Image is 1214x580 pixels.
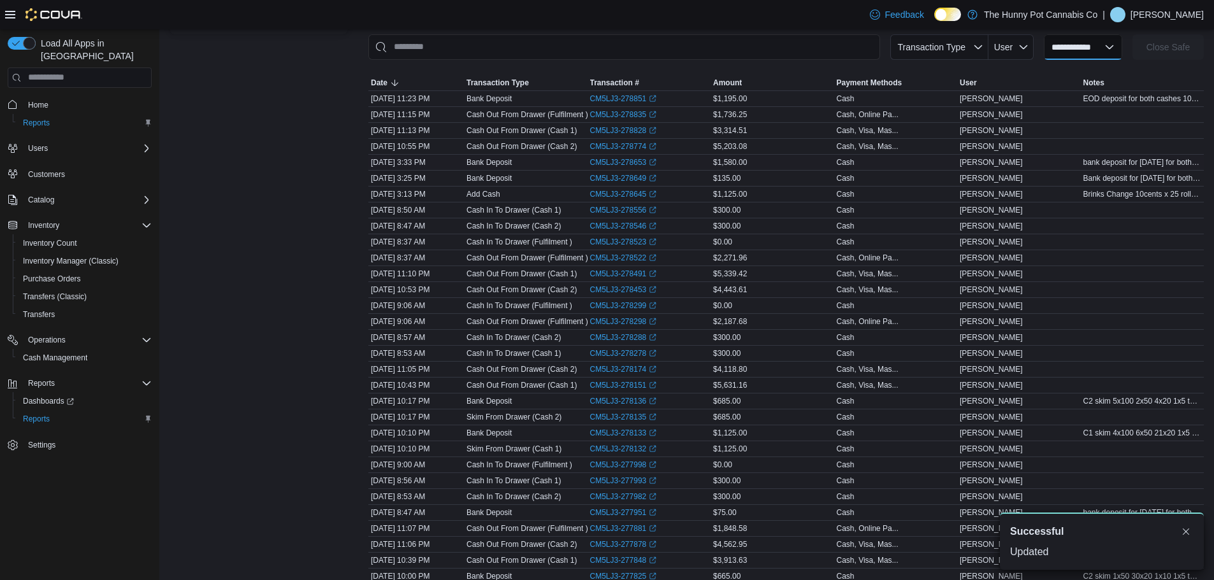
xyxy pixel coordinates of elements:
[713,110,747,120] span: $1,736.25
[23,192,152,208] span: Catalog
[23,141,53,156] button: Users
[837,444,855,454] div: Cash
[590,412,657,422] a: CM5LJ3-278135External link
[649,190,656,198] svg: External link
[466,364,577,374] p: Cash Out From Drawer (Cash 2)
[885,8,924,21] span: Feedback
[713,221,741,231] span: $300.00
[28,169,65,180] span: Customers
[590,94,657,104] a: CM5LJ3-278851External link
[590,380,657,390] a: CM5LJ3-278151External link
[23,437,152,453] span: Settings
[466,221,561,231] p: Cash In To Drawer (Cash 2)
[18,411,55,427] a: Reports
[837,412,855,422] div: Cash
[590,444,657,454] a: CM5LJ3-278132External link
[590,301,657,311] a: CM5LJ3-278299External link
[960,316,1023,327] span: [PERSON_NAME]
[23,167,70,182] a: Customers
[3,139,157,157] button: Users
[960,492,1023,502] span: [PERSON_NAME]
[960,460,1023,470] span: [PERSON_NAME]
[590,78,639,88] span: Transaction #
[713,396,741,406] span: $685.00
[466,237,572,247] p: Cash In To Drawer (Fulfilment )
[960,125,1023,136] span: [PERSON_NAME]
[1083,189,1202,199] span: Brinks Change 10cents x 25 rolls $2 x 20 rolls
[837,221,855,231] div: Cash
[837,110,899,120] div: Cash, Online Pa...
[713,492,741,502] span: $300.00
[590,428,657,438] a: CM5LJ3-278133External link
[713,460,732,470] span: $0.00
[590,237,657,247] a: CM5LJ3-278523External link
[1083,396,1202,406] span: C2 skim 5x100 2x50 4x20 1x5 total 685
[23,292,87,302] span: Transfers (Classic)
[18,307,60,322] a: Transfers
[466,253,588,263] p: Cash Out From Drawer (Fulfilment )
[18,253,124,269] a: Inventory Manager (Classic)
[368,425,464,441] div: [DATE] 10:10 PM
[3,165,157,183] button: Customers
[649,222,656,230] svg: External link
[368,378,464,393] div: [DATE] 10:43 PM
[13,234,157,252] button: Inventory Count
[466,205,561,215] p: Cash In To Drawer (Cash 1)
[23,396,74,406] span: Dashboards
[837,301,855,311] div: Cash
[713,205,741,215] span: $300.00
[18,350,92,365] a: Cash Management
[368,346,464,361] div: [DATE] 8:53 AM
[649,143,656,150] svg: External link
[649,302,656,309] svg: External link
[3,95,157,114] button: Home
[368,91,464,106] div: [DATE] 11:23 PM
[649,334,656,341] svg: External link
[18,411,152,427] span: Reports
[466,396,512,406] p: Bank Deposit
[713,412,741,422] span: $685.00
[649,572,656,580] svg: External link
[371,78,387,88] span: Date
[466,348,561,358] p: Cash In To Drawer (Cash 1)
[18,253,152,269] span: Inventory Manager (Classic)
[368,107,464,122] div: [DATE] 11:15 PM
[590,125,657,136] a: CM5LJ3-278828External link
[960,396,1023,406] span: [PERSON_NAME]
[960,173,1023,183] span: [PERSON_NAME]
[368,362,464,377] div: [DATE] 11:05 PM
[837,205,855,215] div: Cash
[649,493,656,500] svg: External link
[13,252,157,270] button: Inventory Manager (Classic)
[960,332,1023,343] span: [PERSON_NAME]
[649,127,656,134] svg: External link
[834,75,958,90] button: Payment Methods
[18,289,92,304] a: Transfers (Classic)
[23,274,81,284] span: Purchase Orders
[23,218,152,233] span: Inventory
[890,34,988,60] button: Transaction Type
[23,192,59,208] button: Catalog
[713,157,747,167] span: $1,580.00
[590,157,657,167] a: CM5LJ3-278653External link
[368,123,464,138] div: [DATE] 11:13 PM
[590,141,657,152] a: CM5LJ3-278774External link
[28,378,55,388] span: Reports
[23,256,119,266] span: Inventory Manager (Classic)
[466,332,561,343] p: Cash In To Drawer (Cash 2)
[23,332,71,348] button: Operations
[960,205,1023,215] span: [PERSON_NAME]
[466,476,561,486] p: Cash In To Drawer (Cash 1)
[960,78,977,88] span: User
[23,97,152,113] span: Home
[837,157,855,167] div: Cash
[466,316,588,327] p: Cash Out From Drawer (Fulfilment )
[1083,428,1202,438] span: C1 skim 4x100 6x50 21x20 1x5 total 1125
[466,428,512,438] p: Bank Deposit
[590,269,657,279] a: CM5LJ3-278491External link
[590,492,657,502] a: CM5LJ3-277982External link
[649,397,656,405] svg: External link
[713,125,747,136] span: $3,314.51
[28,440,55,450] span: Settings
[590,507,657,518] a: CM5LJ3-277951External link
